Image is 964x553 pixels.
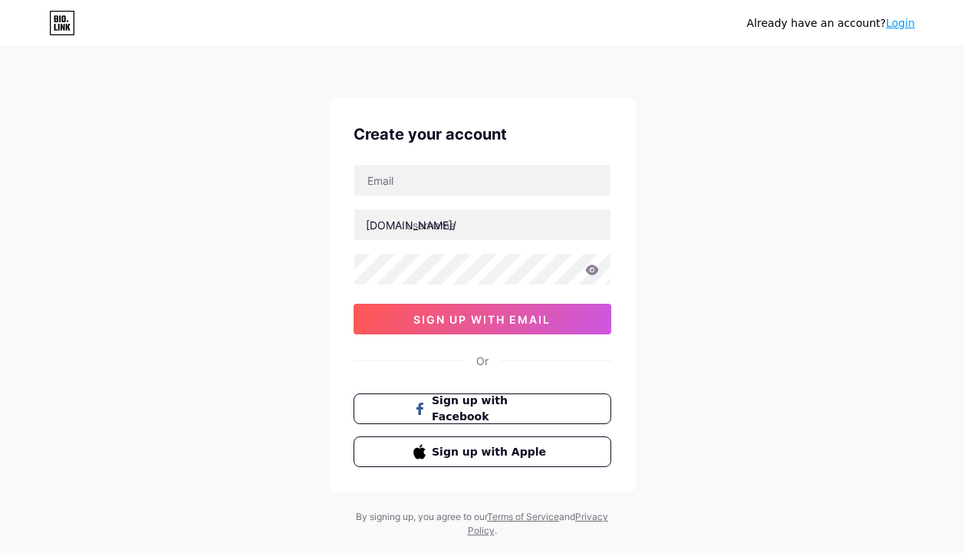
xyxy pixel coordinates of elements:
[413,313,551,326] span: sign up with email
[432,393,551,425] span: Sign up with Facebook
[886,17,915,29] a: Login
[354,209,610,240] input: username
[354,123,611,146] div: Create your account
[487,511,559,522] a: Terms of Service
[354,436,611,467] button: Sign up with Apple
[476,353,489,369] div: Or
[354,165,610,196] input: Email
[366,217,456,233] div: [DOMAIN_NAME]/
[747,15,915,31] div: Already have an account?
[352,510,613,538] div: By signing up, you agree to our and .
[354,393,611,424] button: Sign up with Facebook
[354,304,611,334] button: sign up with email
[432,444,551,460] span: Sign up with Apple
